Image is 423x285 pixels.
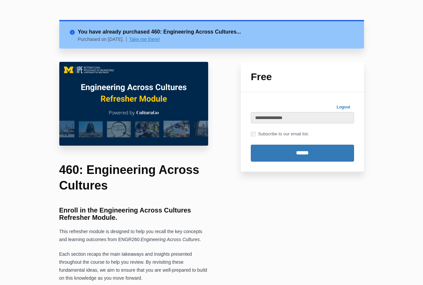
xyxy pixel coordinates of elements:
span: Engineering Across Cultures [141,237,200,242]
a: Take me there! [129,37,160,42]
input: Subscribe to our email list. [251,132,255,136]
a: Logout [333,102,354,112]
h1: 460: Engineering Across Cultures [59,162,209,194]
h3: Enroll in the Engineering Across Cultures Refresher Module. [59,207,209,221]
label: Subscribe to our email list. [251,130,309,138]
p: Purchased on [DATE]. [78,37,127,42]
span: the course to help you review. By revisiting these fundamental ideas, we aim to ensure that you a... [59,259,207,281]
img: c0f10fc-c575-6ff0-c716-7a6e5a06d1b5_EAC_460_Main_Image.png [59,62,209,146]
h2: You have already purchased 460: Engineering Across Cultures... [78,28,354,36]
span: This refresher module is designed to help you recall the key concepts and learning outcomes from ... [59,229,203,242]
i: info [69,28,78,34]
h1: Free [251,72,354,82]
span: . [200,237,201,242]
span: Each section recaps the main takeaways and insights presented throughout [59,251,192,265]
